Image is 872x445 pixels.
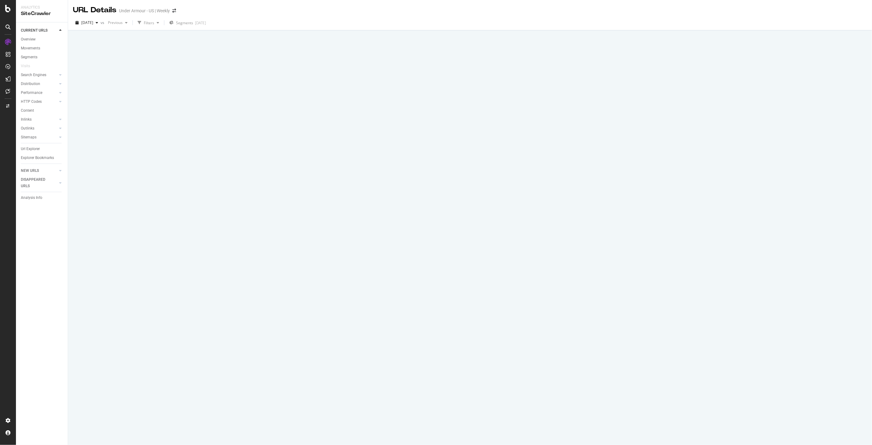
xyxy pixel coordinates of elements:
[119,8,170,14] div: Under Armour - US | Weekly
[21,36,63,43] a: Overview
[73,18,101,28] button: [DATE]
[21,27,57,34] a: CURRENT URLS
[21,195,42,201] div: Analysis Info
[21,146,63,152] a: Url Explorer
[21,45,63,52] a: Movements
[21,10,63,17] div: SiteCrawler
[105,18,130,28] button: Previous
[21,155,63,161] a: Explorer Bookmarks
[21,27,48,34] div: CURRENT URLS
[21,99,57,105] a: HTTP Codes
[21,72,57,78] a: Search Engines
[21,125,34,132] div: Outlinks
[21,107,63,114] a: Content
[21,63,30,69] div: Visits
[21,134,57,141] a: Sitemaps
[105,20,123,25] span: Previous
[21,107,34,114] div: Content
[21,176,57,189] a: DISAPPEARED URLS
[176,20,193,25] span: Segments
[21,90,57,96] a: Performance
[21,54,37,60] div: Segments
[21,99,42,105] div: HTTP Codes
[195,20,206,25] div: [DATE]
[21,146,40,152] div: Url Explorer
[21,36,36,43] div: Overview
[21,116,32,123] div: Inlinks
[101,20,105,25] span: vs
[21,5,63,10] div: Analytics
[21,176,52,189] div: DISAPPEARED URLS
[172,9,176,13] div: arrow-right-arrow-left
[21,90,42,96] div: Performance
[21,81,40,87] div: Distribution
[21,168,57,174] a: NEW URLS
[144,20,154,25] div: Filters
[21,155,54,161] div: Explorer Bookmarks
[21,134,36,141] div: Sitemaps
[21,63,36,69] a: Visits
[21,195,63,201] a: Analysis Info
[21,81,57,87] a: Distribution
[21,72,46,78] div: Search Engines
[81,20,93,25] span: 2025 Aug. 28th
[21,45,40,52] div: Movements
[21,125,57,132] a: Outlinks
[167,18,208,28] button: Segments[DATE]
[21,168,39,174] div: NEW URLS
[21,54,63,60] a: Segments
[73,5,117,15] div: URL Details
[135,18,162,28] button: Filters
[21,116,57,123] a: Inlinks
